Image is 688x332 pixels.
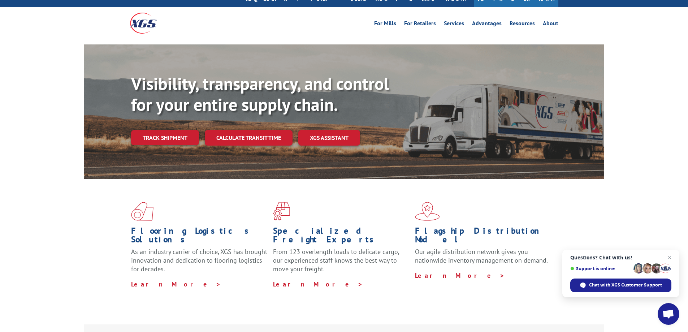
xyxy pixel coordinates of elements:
[415,227,551,247] h1: Flagship Distribution Model
[415,271,505,280] a: Learn More >
[404,21,436,29] a: For Retailers
[131,72,389,116] b: Visibility, transparency, and control for your entire supply chain.
[131,280,221,288] a: Learn More >
[589,282,662,288] span: Chat with XGS Customer Support
[205,130,293,146] a: Calculate transit time
[273,280,363,288] a: Learn More >
[570,279,671,292] div: Chat with XGS Customer Support
[658,303,679,325] div: Open chat
[510,21,535,29] a: Resources
[131,130,199,145] a: Track shipment
[273,247,410,280] p: From 123 overlength loads to delicate cargo, our experienced staff knows the best way to move you...
[273,227,410,247] h1: Specialized Freight Experts
[131,227,268,247] h1: Flooring Logistics Solutions
[273,202,290,221] img: xgs-icon-focused-on-flooring-red
[131,247,267,273] span: As an industry carrier of choice, XGS has brought innovation and dedication to flooring logistics...
[472,21,502,29] a: Advantages
[415,202,440,221] img: xgs-icon-flagship-distribution-model-red
[665,253,674,262] span: Close chat
[415,247,548,264] span: Our agile distribution network gives you nationwide inventory management on demand.
[374,21,396,29] a: For Mills
[570,266,631,271] span: Support is online
[570,255,671,260] span: Questions? Chat with us!
[444,21,464,29] a: Services
[543,21,558,29] a: About
[298,130,360,146] a: XGS ASSISTANT
[131,202,153,221] img: xgs-icon-total-supply-chain-intelligence-red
